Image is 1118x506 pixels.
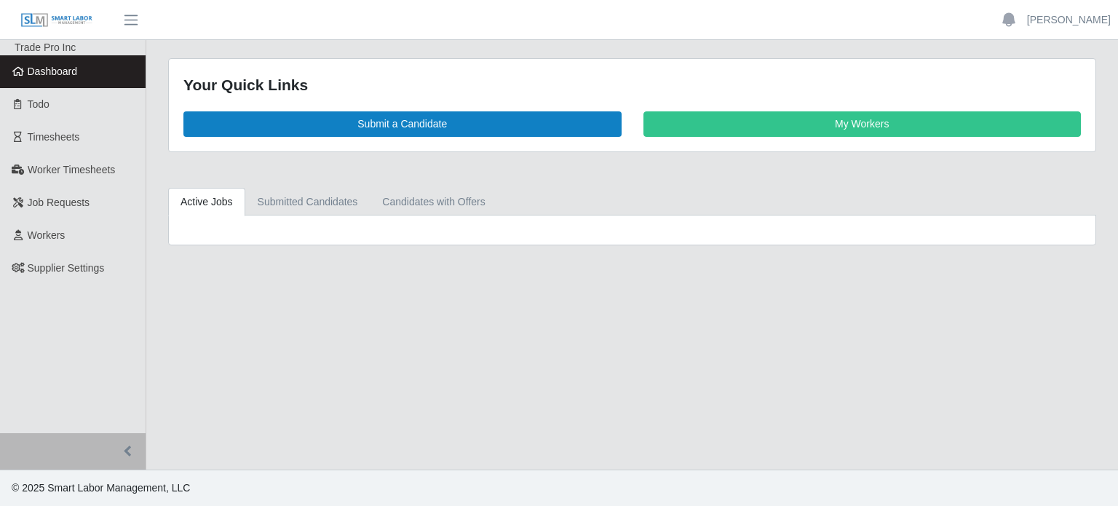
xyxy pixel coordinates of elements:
span: Timesheets [28,131,80,143]
span: Supplier Settings [28,262,105,274]
span: Job Requests [28,197,90,208]
span: Trade Pro Inc [15,41,76,53]
span: © 2025 Smart Labor Management, LLC [12,482,190,494]
div: Your Quick Links [183,74,1081,97]
span: Dashboard [28,66,78,77]
a: Submitted Candidates [245,188,370,216]
span: Todo [28,98,49,110]
a: My Workers [643,111,1082,137]
a: Active Jobs [168,188,245,216]
a: Candidates with Offers [370,188,497,216]
span: Worker Timesheets [28,164,115,175]
a: [PERSON_NAME] [1027,12,1111,28]
span: Workers [28,229,66,241]
a: Submit a Candidate [183,111,622,137]
img: SLM Logo [20,12,93,28]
